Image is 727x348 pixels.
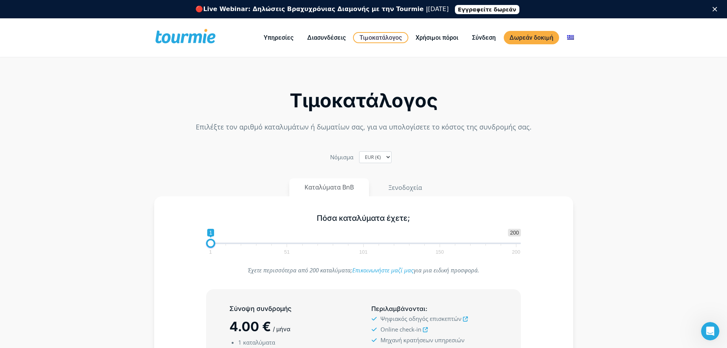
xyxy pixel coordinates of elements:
[207,229,214,236] span: 1
[208,250,213,254] span: 1
[283,250,291,254] span: 51
[380,325,421,333] span: Online check-in
[371,304,497,314] h5: :
[243,338,275,346] span: καταλύματα
[273,325,290,333] span: / μήνα
[508,229,521,236] span: 200
[258,33,299,42] a: Υπηρεσίες
[352,266,414,274] a: Επικοινωνήστε μαζί μας
[154,92,573,110] h2: Τιμοκατάλογος
[203,5,428,13] b: Live Webinar: Δηλώσεις Βραχυχρόνιας Διαμονής με την Tourmie |
[353,32,408,43] a: Τιμοκατάλογος
[701,322,719,340] iframe: Intercom live chat
[561,33,580,42] a: Αλλαγή σε
[330,152,353,162] label: Nόμισμα
[712,7,720,11] div: Κλείσιμο
[511,250,522,254] span: 200
[206,214,521,223] h5: Πόσα καταλύματα έχετε;
[229,304,355,314] h5: Σύνοψη συνδρομής
[301,33,351,42] a: Διασυνδέσεις
[455,5,519,14] a: Εγγραφείτε δωρεάν
[373,178,438,197] button: Ξενοδοχεία
[229,319,271,334] span: 4.00 €
[154,122,573,132] p: Επιλέξτε τον αριθμό καταλυμάτων ή δωματίων σας, για να υπολογίσετε το κόστος της συνδρομής σας.
[380,336,464,344] span: Μηχανή κρατήσεων υπηρεσιών
[238,338,242,346] span: 1
[504,31,559,44] a: Δωρεάν δοκιμή
[195,5,448,13] div: 🔴 [DATE]
[358,250,369,254] span: 101
[289,178,369,196] button: Καταλύματα BnB
[466,33,501,42] a: Σύνδεση
[434,250,445,254] span: 150
[206,265,521,275] p: Έχετε περισσότερα από 200 καταλύματα; για μια ειδική προσφορά.
[380,315,461,322] span: Ψηφιακός οδηγός επισκεπτών
[371,305,426,312] span: Περιλαμβάνονται
[410,33,464,42] a: Χρήσιμοι πόροι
